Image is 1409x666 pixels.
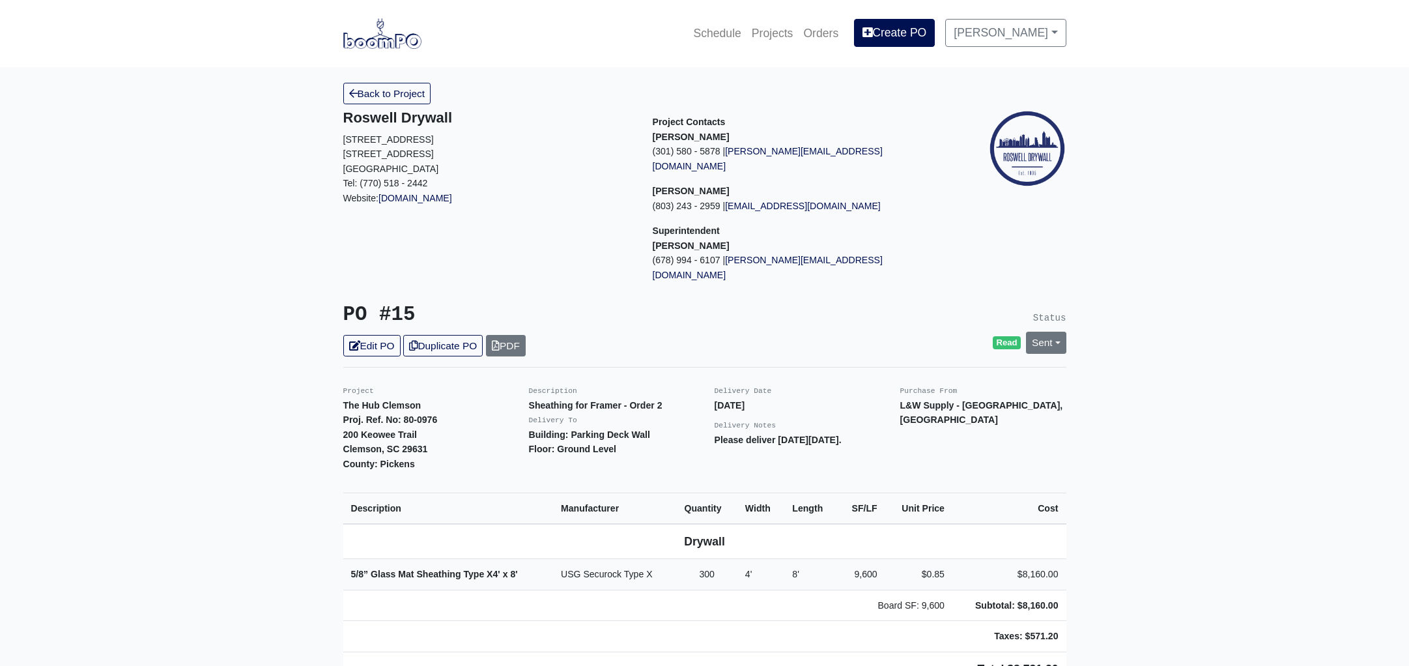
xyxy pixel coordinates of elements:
strong: [PERSON_NAME] [653,186,730,196]
small: Status [1033,313,1066,323]
a: Duplicate PO [403,335,483,356]
div: Website: [343,109,633,205]
small: Project [343,387,374,395]
a: [DOMAIN_NAME] [378,193,452,203]
a: Sent [1026,332,1066,353]
td: Taxes: $571.20 [952,621,1066,652]
span: 4' [493,569,500,579]
span: x [503,569,508,579]
h5: Roswell Drywall [343,109,633,126]
a: PDF [486,335,526,356]
span: 4' [745,569,752,579]
span: Board SF: 9,600 [877,600,945,611]
p: (678) 994 - 6107 | [653,253,943,282]
strong: County: Pickens [343,459,415,469]
p: [GEOGRAPHIC_DATA] [343,162,633,177]
strong: [DATE] [715,400,745,411]
p: (803) 243 - 2959 | [653,199,943,214]
strong: 5/8” Glass Mat Sheathing Type X [351,569,518,579]
small: Delivery Notes [715,422,776,429]
th: Length [784,493,838,524]
td: $0.85 [885,559,952,590]
th: Width [737,493,785,524]
a: [EMAIL_ADDRESS][DOMAIN_NAME] [725,201,881,211]
strong: The Hub Clemson [343,400,421,411]
b: Drywall [684,535,725,548]
strong: Building: Parking Deck Wall [529,429,650,440]
a: [PERSON_NAME][EMAIL_ADDRESS][DOMAIN_NAME] [653,146,883,171]
p: (301) 580 - 5878 | [653,144,943,173]
p: [STREET_ADDRESS] [343,147,633,162]
th: Unit Price [885,493,952,524]
th: Manufacturer [553,493,677,524]
span: Superintendent [653,225,720,236]
strong: Clemson, SC 29631 [343,444,428,454]
strong: Floor: Ground Level [529,444,617,454]
a: Projects [747,19,799,48]
td: Subtotal: $8,160.00 [952,590,1066,621]
th: Cost [952,493,1066,524]
a: [PERSON_NAME][EMAIL_ADDRESS][DOMAIN_NAME] [653,255,883,280]
p: [STREET_ADDRESS] [343,132,633,147]
strong: Please deliver [DATE][DATE]. [715,435,842,445]
strong: Sheathing for Framer - Order 2 [529,400,662,411]
strong: 200 Keowee Trail [343,429,417,440]
strong: [PERSON_NAME] [653,240,730,251]
small: Description [529,387,577,395]
a: Back to Project [343,83,431,104]
small: Purchase From [900,387,958,395]
p: Tel: (770) 518 - 2442 [343,176,633,191]
th: Quantity [676,493,737,524]
span: Project Contacts [653,117,726,127]
td: 300 [676,559,737,590]
span: Read [993,336,1021,349]
a: Create PO [854,19,935,46]
td: $8,160.00 [952,559,1066,590]
h3: PO #15 [343,303,695,327]
p: L&W Supply - [GEOGRAPHIC_DATA], [GEOGRAPHIC_DATA] [900,398,1066,427]
span: 8' [792,569,799,579]
a: [PERSON_NAME] [945,19,1066,46]
td: USG Securock Type X [553,559,677,590]
td: 9,600 [838,559,885,590]
small: Delivery To [529,416,577,424]
th: Description [343,493,553,524]
a: Schedule [688,19,746,48]
span: 8' [510,569,517,579]
th: SF/LF [838,493,885,524]
a: Orders [798,19,844,48]
a: Edit PO [343,335,401,356]
strong: Proj. Ref. No: 80-0976 [343,414,438,425]
strong: [PERSON_NAME] [653,132,730,142]
small: Delivery Date [715,387,772,395]
img: boomPO [343,18,421,48]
